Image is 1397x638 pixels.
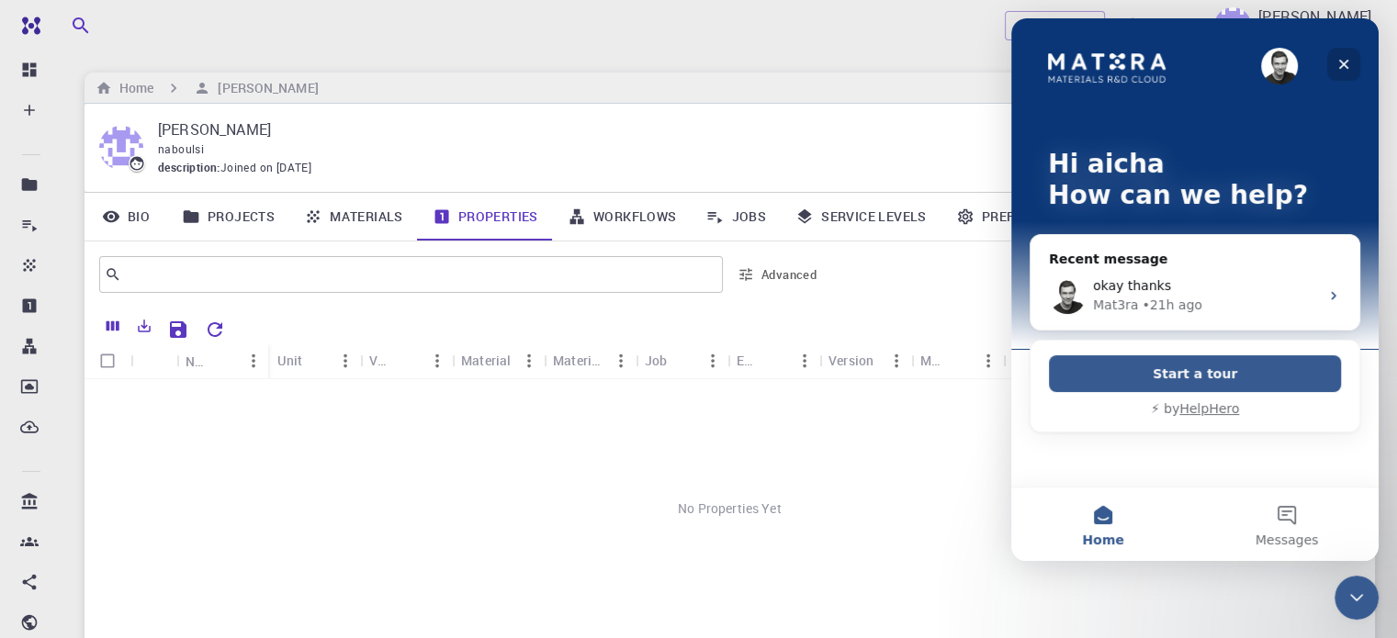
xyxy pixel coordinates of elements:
[461,342,511,378] div: Material
[112,78,153,98] h6: Home
[160,311,197,348] button: Save Explorer Settings
[129,311,160,341] button: Export
[158,159,220,177] span: description :
[727,342,819,378] div: Engine
[760,346,790,375] button: Sort
[1214,7,1251,44] img: aicha naboulsi
[422,346,452,375] button: Menu
[636,342,727,378] div: Job
[418,193,553,241] a: Properties
[941,193,1087,241] a: Preferences
[220,159,311,177] span: Joined on [DATE]
[819,342,911,378] div: Version
[186,343,209,379] div: Name
[331,346,360,375] button: Menu
[553,193,692,241] a: Workflows
[882,346,911,375] button: Menu
[92,78,322,98] nav: breadcrumb
[15,17,40,35] img: logo
[167,193,289,241] a: Projects
[84,193,167,241] a: Bio
[289,193,418,241] a: Materials
[737,342,760,378] div: Engine
[84,379,1375,638] div: No Properties Yet
[790,346,819,375] button: Menu
[544,342,636,378] div: Material Formula
[209,346,239,375] button: Sort
[691,193,781,241] a: Jobs
[158,118,1346,140] p: [PERSON_NAME]
[158,141,204,156] span: naboulsi
[606,346,636,375] button: Menu
[1011,18,1379,561] iframe: Intercom live chat
[210,78,318,98] h6: [PERSON_NAME]
[239,346,268,375] button: Menu
[393,346,422,375] button: Sort
[514,346,544,375] button: Menu
[553,342,606,378] div: Material Formula
[730,260,826,289] button: Advanced
[452,342,544,378] div: Material
[974,346,1003,375] button: Menu
[944,346,974,375] button: Sort
[1005,11,1105,40] a: Upgrade
[645,342,667,378] div: Job
[1335,576,1379,620] iframe: Intercom live chat
[130,343,176,379] div: Icon
[268,342,360,378] div: Unit
[369,342,393,378] div: Value
[828,342,873,378] div: Version
[277,342,303,378] div: Unit
[176,343,268,379] div: Name
[920,342,944,378] div: Model
[781,193,941,241] a: Service Levels
[29,13,118,29] span: Assistance
[360,342,452,378] div: Value
[197,311,233,348] button: Reset Explorer Settings
[698,346,727,375] button: Menu
[1258,6,1371,28] p: [PERSON_NAME]
[911,342,1003,378] div: Model
[97,311,129,341] button: Columns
